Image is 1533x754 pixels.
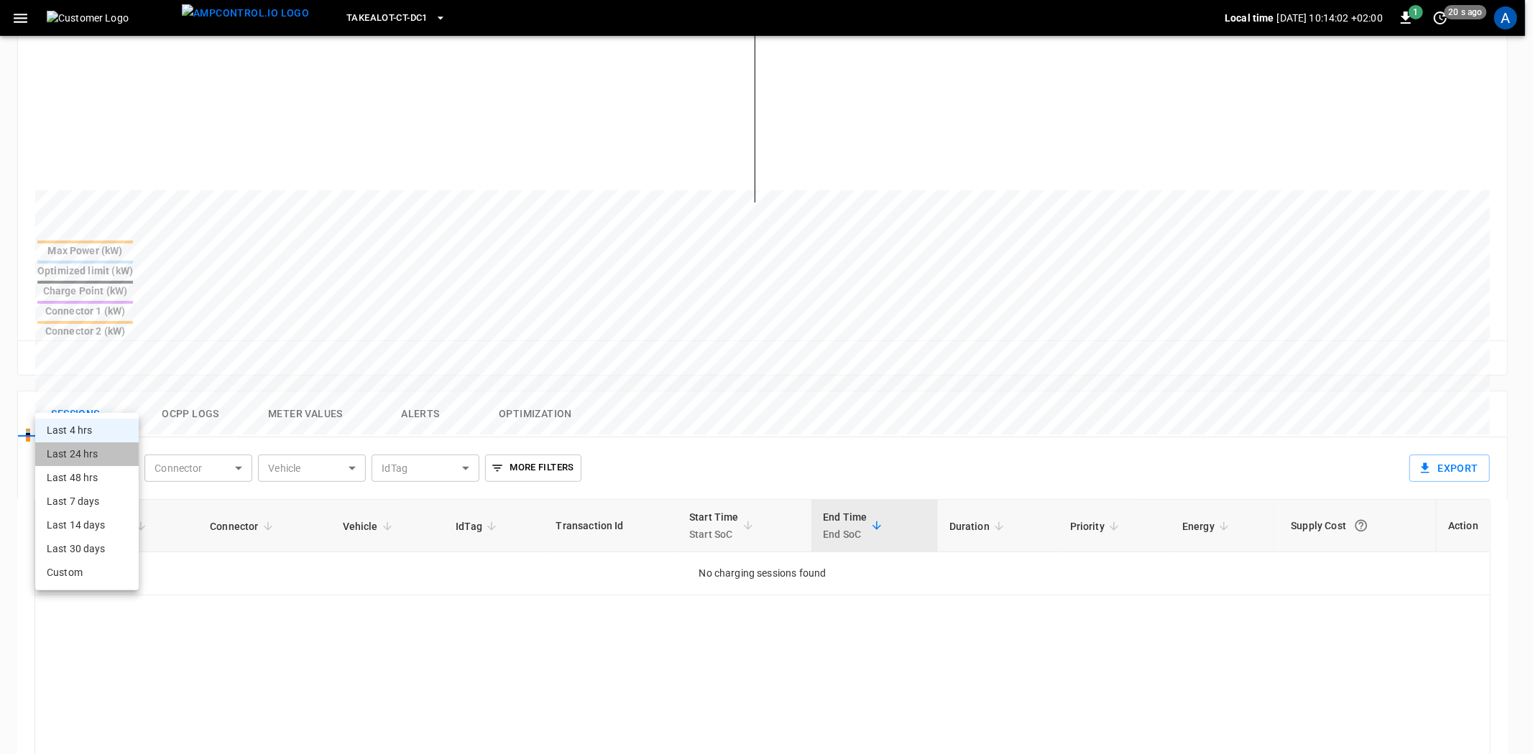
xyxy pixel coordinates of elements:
[35,561,139,585] li: Custom
[35,513,139,537] li: Last 14 days
[35,537,139,561] li: Last 30 days
[35,419,139,442] li: Last 4 hrs
[35,442,139,466] li: Last 24 hrs
[35,490,139,513] li: Last 7 days
[35,466,139,490] li: Last 48 hrs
